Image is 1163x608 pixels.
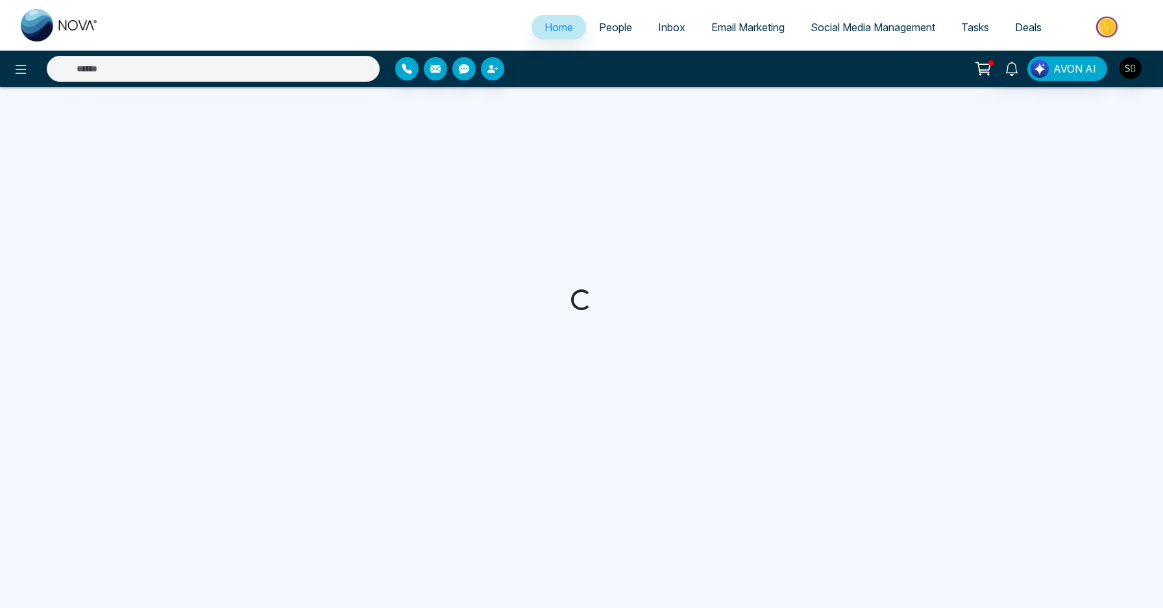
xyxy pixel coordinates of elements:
[1031,60,1049,78] img: Lead Flow
[811,21,935,34] span: Social Media Management
[1015,21,1042,34] span: Deals
[961,21,989,34] span: Tasks
[948,15,1002,40] a: Tasks
[1120,57,1142,79] img: User Avatar
[658,21,685,34] span: Inbox
[711,21,785,34] span: Email Marketing
[645,15,698,40] a: Inbox
[1027,56,1107,81] button: AVON AI
[599,21,632,34] span: People
[698,15,798,40] a: Email Marketing
[21,9,99,42] img: Nova CRM Logo
[545,21,573,34] span: Home
[1061,12,1155,42] img: Market-place.gif
[1002,15,1055,40] a: Deals
[586,15,645,40] a: People
[1053,61,1096,77] span: AVON AI
[798,15,948,40] a: Social Media Management
[532,15,586,40] a: Home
